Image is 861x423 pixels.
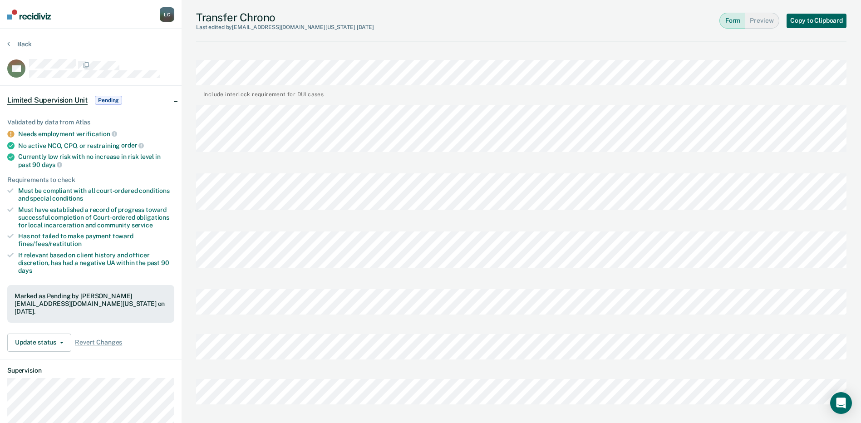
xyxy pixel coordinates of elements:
[18,267,32,274] span: days
[7,40,32,48] button: Back
[7,96,88,105] span: Limited Supervision Unit
[18,206,174,229] div: Must have established a record of progress toward successful completion of Court-ordered obligati...
[196,11,374,30] div: Transfer Chrono
[196,24,374,30] div: Last edited by [EMAIL_ADDRESS][DOMAIN_NAME][US_STATE]
[18,142,174,150] div: No active NCO, CPO, or restraining
[18,240,82,247] span: fines/fees/restitution
[7,367,174,374] dt: Supervision
[203,89,324,98] div: Include interlock requirement for DUI cases
[160,7,174,22] div: L C
[18,187,174,202] div: Must be compliant with all court-ordered conditions and special conditions
[7,118,174,126] div: Validated by data from Atlas
[121,142,144,149] span: order
[42,161,62,168] span: days
[18,232,174,248] div: Has not failed to make payment toward
[745,13,779,29] button: Preview
[787,14,846,28] button: Copy to Clipboard
[18,251,174,274] div: If relevant based on client history and officer discretion, has had a negative UA within the past 90
[830,392,852,414] div: Open Intercom Messenger
[75,339,122,346] span: Revert Changes
[18,130,174,138] div: Needs employment verification
[719,13,745,29] button: Form
[18,153,174,168] div: Currently low risk with no increase in risk level in past 90
[357,24,374,30] span: [DATE]
[7,176,174,184] div: Requirements to check
[95,96,122,105] span: Pending
[132,221,153,229] span: service
[160,7,174,22] button: LC
[7,334,71,352] button: Update status
[7,10,51,20] img: Recidiviz
[15,292,167,315] div: Marked as Pending by [PERSON_NAME][EMAIL_ADDRESS][DOMAIN_NAME][US_STATE] on [DATE].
